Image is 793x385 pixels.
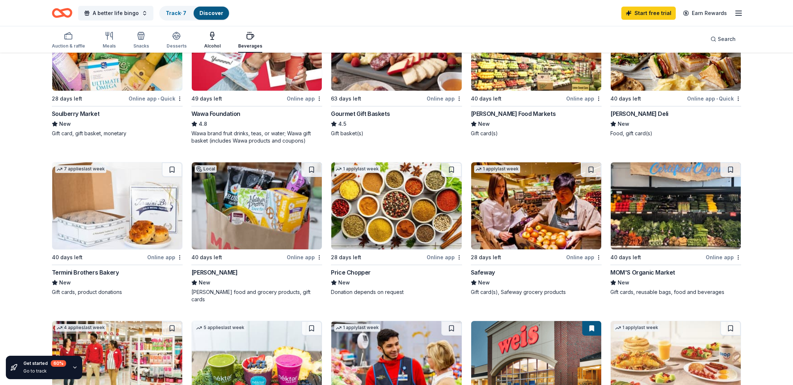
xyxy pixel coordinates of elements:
div: [PERSON_NAME] Food Markets [471,109,556,118]
div: Auction & raffle [52,43,85,49]
a: Image for Soulberry MarketLocal28 days leftOnline app•QuickSoulberry MarketNewGift card, gift bas... [52,3,183,137]
div: 60 % [51,360,66,367]
button: Auction & raffle [52,29,85,53]
div: Gift basket(s) [331,130,462,137]
span: New [478,278,490,287]
div: Food, gift card(s) [610,130,741,137]
div: Beverages [238,43,262,49]
div: 28 days left [52,94,82,103]
img: Image for MOM'S Organic Market [611,162,741,249]
button: Beverages [238,29,262,53]
a: Start free trial [621,7,676,20]
div: Gift card(s) [471,130,602,137]
div: [PERSON_NAME] Deli [610,109,668,118]
div: 1 apply last week [334,324,380,332]
div: 40 days left [610,94,641,103]
div: Online app Quick [687,94,741,103]
a: Image for Gourmet Gift Baskets20 applieslast week63 days leftOnline appGourmet Gift Baskets4.5Gif... [331,3,462,137]
span: Search [718,35,736,44]
button: Snacks [133,29,149,53]
div: MOM'S Organic Market [610,268,675,277]
div: 4 applies last week [55,324,106,332]
span: • [158,96,159,102]
span: New [478,120,490,128]
div: Gift cards, product donations [52,288,183,296]
div: Gift card, gift basket, monetary [52,130,183,137]
a: Discover [199,10,223,16]
div: Wawa brand fruit drinks, teas, or water; Wawa gift basket (includes Wawa products and coupons) [191,130,322,144]
div: Online app [427,94,462,103]
div: Online app [566,94,602,103]
button: Desserts [167,29,187,53]
div: 1 apply last week [614,324,660,332]
div: Local [195,165,217,173]
span: New [199,278,210,287]
div: Get started [23,360,66,367]
div: 40 days left [610,253,641,262]
img: Image for Termini Brothers Bakery [52,162,182,249]
a: Image for MARTIN'SLocal40 days leftOnline app[PERSON_NAME]New[PERSON_NAME] food and grocery produ... [191,162,322,303]
div: 40 days left [52,253,83,262]
button: A better life bingo [78,6,153,20]
button: Alcohol [204,29,221,53]
button: Meals [103,29,116,53]
a: Image for Boyer's Food MarketsLocal40 days leftOnline app[PERSON_NAME] Food MarketsNewGift card(s) [471,3,602,137]
div: Go to track [23,368,66,374]
div: Online app [706,253,741,262]
div: 1 apply last week [474,165,520,173]
div: 63 days left [331,94,361,103]
div: [PERSON_NAME] food and grocery products, gift cards [191,288,322,303]
div: 28 days left [331,253,361,262]
div: Online app Quick [129,94,183,103]
a: Image for Safeway1 applylast week28 days leftOnline appSafewayNewGift card(s), Safeway grocery pr... [471,162,602,296]
button: Search [705,32,741,46]
div: Online app [566,253,602,262]
a: Image for Price Chopper1 applylast week28 days leftOnline appPrice ChopperNewDonation depends on ... [331,162,462,296]
div: 1 apply last week [334,165,380,173]
div: 40 days left [471,94,502,103]
span: • [717,96,718,102]
a: Image for McAlister's Deli8 applieslast week40 days leftOnline app•Quick[PERSON_NAME] DeliNewFood... [610,3,741,137]
span: New [618,278,629,287]
span: New [59,278,71,287]
div: Soulberry Market [52,109,100,118]
div: Meals [103,43,116,49]
div: Online app [147,253,183,262]
a: Image for MOM'S Organic Market40 days leftOnline appMOM'S Organic MarketNewGift cards, reusable b... [610,162,741,296]
div: Gift card(s), Safeway grocery products [471,288,602,296]
div: Termini Brothers Bakery [52,268,119,277]
span: New [59,120,71,128]
a: Image for Wawa FoundationTop rated3 applieslast week49 days leftOnline appWawa Foundation4.8Wawa ... [191,3,322,144]
div: Wawa Foundation [191,109,240,118]
div: Desserts [167,43,187,49]
div: 28 days left [471,253,501,262]
div: Gourmet Gift Baskets [331,109,390,118]
span: 4.5 [338,120,346,128]
span: 4.8 [199,120,207,128]
div: Snacks [133,43,149,49]
div: [PERSON_NAME] [191,268,238,277]
span: New [338,278,350,287]
img: Image for Safeway [471,162,601,249]
div: 5 applies last week [195,324,246,332]
div: Online app [287,94,322,103]
div: Alcohol [204,43,221,49]
div: 40 days left [191,253,222,262]
img: Image for MARTIN'S [192,162,322,249]
div: Safeway [471,268,495,277]
div: Donation depends on request [331,288,462,296]
img: Image for Price Chopper [331,162,461,249]
div: Price Chopper [331,268,371,277]
a: Earn Rewards [679,7,731,20]
div: 7 applies last week [55,165,106,173]
a: Track· 7 [166,10,186,16]
div: Online app [287,253,322,262]
div: Online app [427,253,462,262]
div: Gift cards, reusable bags, food and beverages [610,288,741,296]
a: Home [52,4,72,22]
span: New [618,120,629,128]
div: 49 days left [191,94,222,103]
span: A better life bingo [93,9,139,18]
button: Track· 7Discover [159,6,230,20]
a: Image for Termini Brothers Bakery7 applieslast week40 days leftOnline appTermini Brothers BakeryN... [52,162,183,296]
